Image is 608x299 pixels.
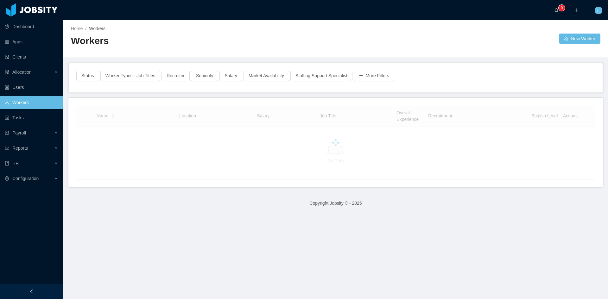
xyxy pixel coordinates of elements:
[5,176,9,181] i: icon: setting
[559,34,600,44] button: icon: usergroup-addNew Worker
[71,26,83,31] a: Home
[89,26,105,31] span: Workers
[5,96,58,109] a: icon: userWorkers
[12,130,26,135] span: Payroll
[12,70,32,75] span: Allocation
[290,71,352,81] button: Staffing Support Specialist
[559,5,565,11] sup: 0
[597,7,600,14] span: L
[5,35,58,48] a: icon: appstoreApps
[5,131,9,135] i: icon: file-protect
[5,161,9,165] i: icon: book
[12,161,19,166] span: HR
[76,71,99,81] button: Status
[63,192,608,214] footer: Copyright Jobsity © - 2025
[244,71,289,81] button: Market Availability
[5,70,9,74] i: icon: solution
[161,71,190,81] button: Recruiter
[71,34,336,47] h2: Workers
[191,71,218,81] button: Seniority
[5,81,58,94] a: icon: robotUsers
[554,8,559,12] i: icon: bell
[100,71,160,81] button: Worker Types - Job Titles
[219,71,242,81] button: Salary
[12,146,28,151] span: Reports
[354,71,394,81] button: icon: plusMore Filters
[85,26,86,31] span: /
[5,20,58,33] a: icon: pie-chartDashboard
[12,176,39,181] span: Configuration
[5,146,9,150] i: icon: line-chart
[5,51,58,63] a: icon: auditClients
[574,8,579,12] i: icon: plus
[5,111,58,124] a: icon: profileTasks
